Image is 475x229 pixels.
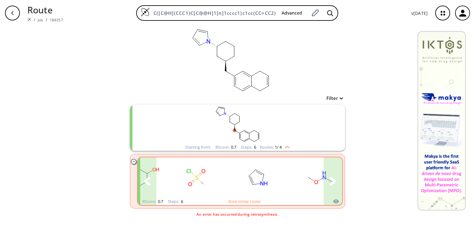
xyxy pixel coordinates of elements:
div: Routes: [260,145,290,149]
li: / [46,16,47,23]
div: An error has occurred during retrosynthesis. [130,212,345,217]
span: 6 [180,199,183,204]
svg: OC1CCc2cc(Br)ccc2C1 [106,158,162,197]
div: Starting from: [185,145,211,149]
div: RScore : [215,145,236,149]
span: 1 / 4 [275,145,282,149]
button: Show similar routes [228,199,261,204]
button: Advanced [277,7,307,19]
img: Up [282,144,290,149]
svg: CNOC [292,158,348,197]
div: Steps : [241,145,256,149]
button: Filter [323,96,343,101]
a: 184357 [50,17,63,23]
input: Enter SMILES [150,10,277,16]
span: 0.7 [157,199,163,204]
span: 6 [253,144,256,150]
svg: CS(=O)(=O)Cl [168,158,224,197]
img: Spaya logo [27,18,31,21]
img: Banner [417,31,466,210]
p: Route [27,3,63,16]
svg: C([C@H](CCC1)C[C@@H]1[n]1cccc1)c1cc(CC=CC2)c2cc1 [168,26,293,94]
svg: c1cc[nH]c1 [230,158,286,197]
p: v [DATE] [411,10,428,16]
span: 0.7 [230,144,236,150]
a: Job [38,17,43,23]
img: Logo Spaya [141,7,150,17]
ul: clusters [130,102,345,212]
div: Steps : [168,200,183,204]
svg: C1=CCc2cc(C[C@@H]3CCC[C@@H](n4cccc4)C3)ccc2C1 [157,105,318,144]
li: / [34,16,35,23]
